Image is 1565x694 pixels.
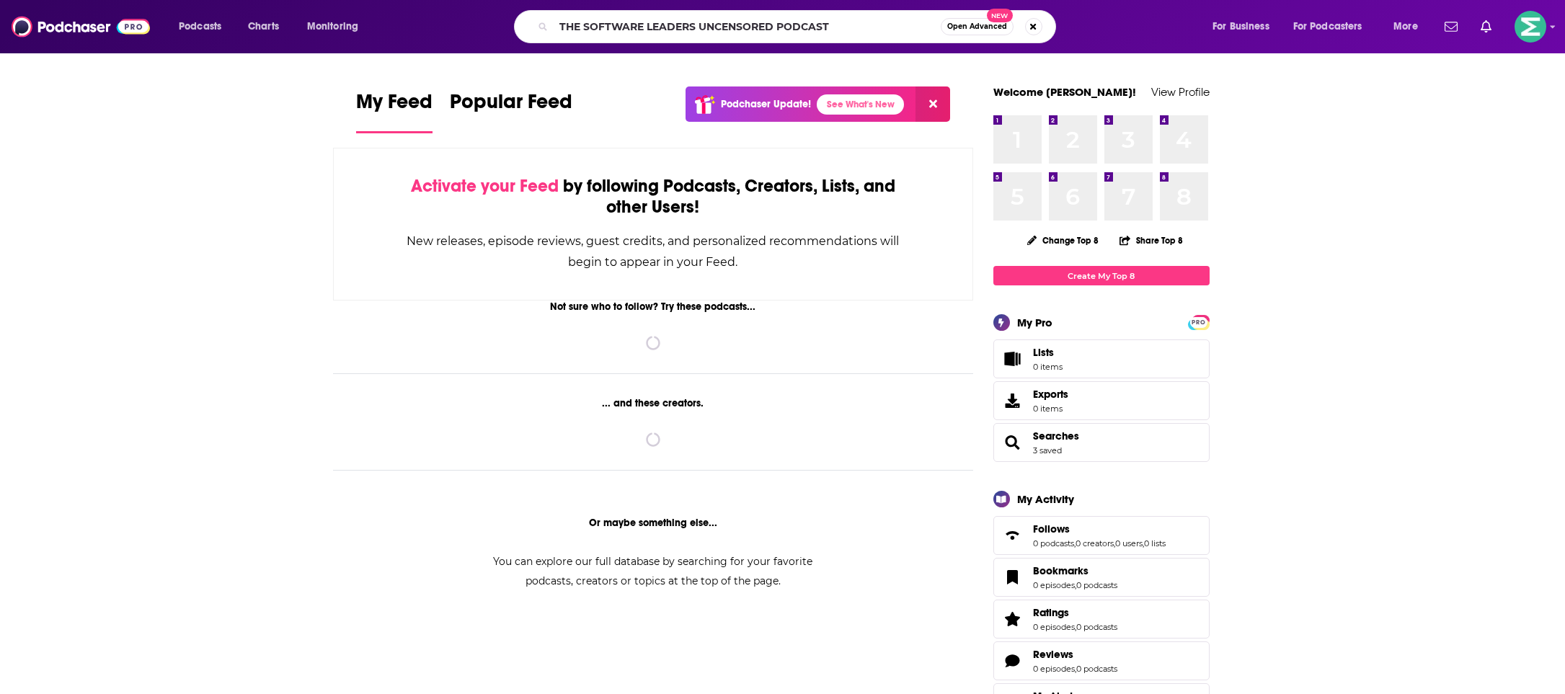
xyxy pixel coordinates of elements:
a: 0 episodes [1033,622,1075,632]
span: Lists [1033,346,1054,359]
a: 0 lists [1144,538,1166,548]
a: Show notifications dropdown [1475,14,1497,39]
span: More [1393,17,1418,37]
a: 0 users [1115,538,1143,548]
span: , [1074,538,1076,548]
p: Podchaser Update! [721,98,811,110]
span: Follows [1033,522,1070,535]
div: You can explore our full database by searching for your favorite podcasts, creators or topics at ... [476,552,830,591]
a: Follows [998,525,1027,546]
a: Reviews [1033,648,1117,661]
img: User Profile [1515,11,1546,43]
button: open menu [1202,15,1287,38]
div: Not sure who to follow? Try these podcasts... [333,301,974,313]
a: Welcome [PERSON_NAME]! [993,85,1136,99]
span: For Business [1212,17,1269,37]
a: PRO [1190,316,1207,327]
span: Ratings [1033,606,1069,619]
span: My Feed [356,89,433,123]
a: Charts [239,15,288,38]
a: Show notifications dropdown [1439,14,1463,39]
button: Change Top 8 [1019,231,1108,249]
span: Lists [998,349,1027,369]
button: open menu [169,15,240,38]
span: Logged in as LKassela [1515,11,1546,43]
span: Exports [1033,388,1068,401]
a: See What's New [817,94,904,115]
a: 0 episodes [1033,580,1075,590]
a: 0 episodes [1033,664,1075,674]
span: Ratings [993,600,1210,639]
a: Searches [998,432,1027,453]
a: 0 podcasts [1076,622,1117,632]
a: Lists [993,339,1210,378]
span: , [1075,622,1076,632]
a: 3 saved [1033,445,1062,455]
a: View Profile [1151,85,1210,99]
div: My Activity [1017,492,1074,506]
a: Bookmarks [998,567,1027,587]
span: Podcasts [179,17,221,37]
a: Create My Top 8 [993,266,1210,285]
a: 0 podcasts [1033,538,1074,548]
a: Ratings [1033,606,1117,619]
span: Lists [1033,346,1063,359]
a: My Feed [356,89,433,133]
div: by following Podcasts, Creators, Lists, and other Users! [406,176,901,218]
span: New [987,9,1013,22]
span: For Podcasters [1293,17,1362,37]
span: Reviews [993,641,1210,680]
a: Exports [993,381,1210,420]
button: open menu [297,15,377,38]
span: Follows [993,516,1210,555]
span: Bookmarks [993,558,1210,597]
a: 0 podcasts [1076,664,1117,674]
div: New releases, episode reviews, guest credits, and personalized recommendations will begin to appe... [406,231,901,272]
a: Bookmarks [1033,564,1117,577]
span: , [1114,538,1115,548]
span: Searches [993,423,1210,462]
span: , [1075,664,1076,674]
div: ... and these creators. [333,397,974,409]
a: 0 podcasts [1076,580,1117,590]
div: My Pro [1017,316,1052,329]
span: , [1075,580,1076,590]
div: Search podcasts, credits, & more... [528,10,1070,43]
span: Bookmarks [1033,564,1089,577]
a: Ratings [998,609,1027,629]
a: Follows [1033,522,1166,535]
span: Popular Feed [450,89,572,123]
span: Exports [998,391,1027,411]
span: Charts [248,17,279,37]
span: Open Advanced [947,23,1007,30]
button: open menu [1383,15,1436,38]
a: Reviews [998,651,1027,671]
span: PRO [1190,317,1207,328]
a: 0 creators [1076,538,1114,548]
img: Podchaser - Follow, Share and Rate Podcasts [12,13,150,40]
span: Monitoring [307,17,358,37]
span: Activate your Feed [411,175,559,197]
button: open menu [1284,15,1383,38]
button: Share Top 8 [1119,226,1184,254]
span: Reviews [1033,648,1073,661]
span: 0 items [1033,404,1068,414]
span: , [1143,538,1144,548]
button: Show profile menu [1515,11,1546,43]
a: Popular Feed [450,89,572,133]
a: Searches [1033,430,1079,442]
div: Or maybe something else... [333,517,974,529]
button: Open AdvancedNew [941,18,1014,35]
span: 0 items [1033,362,1063,372]
input: Search podcasts, credits, & more... [554,15,941,38]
